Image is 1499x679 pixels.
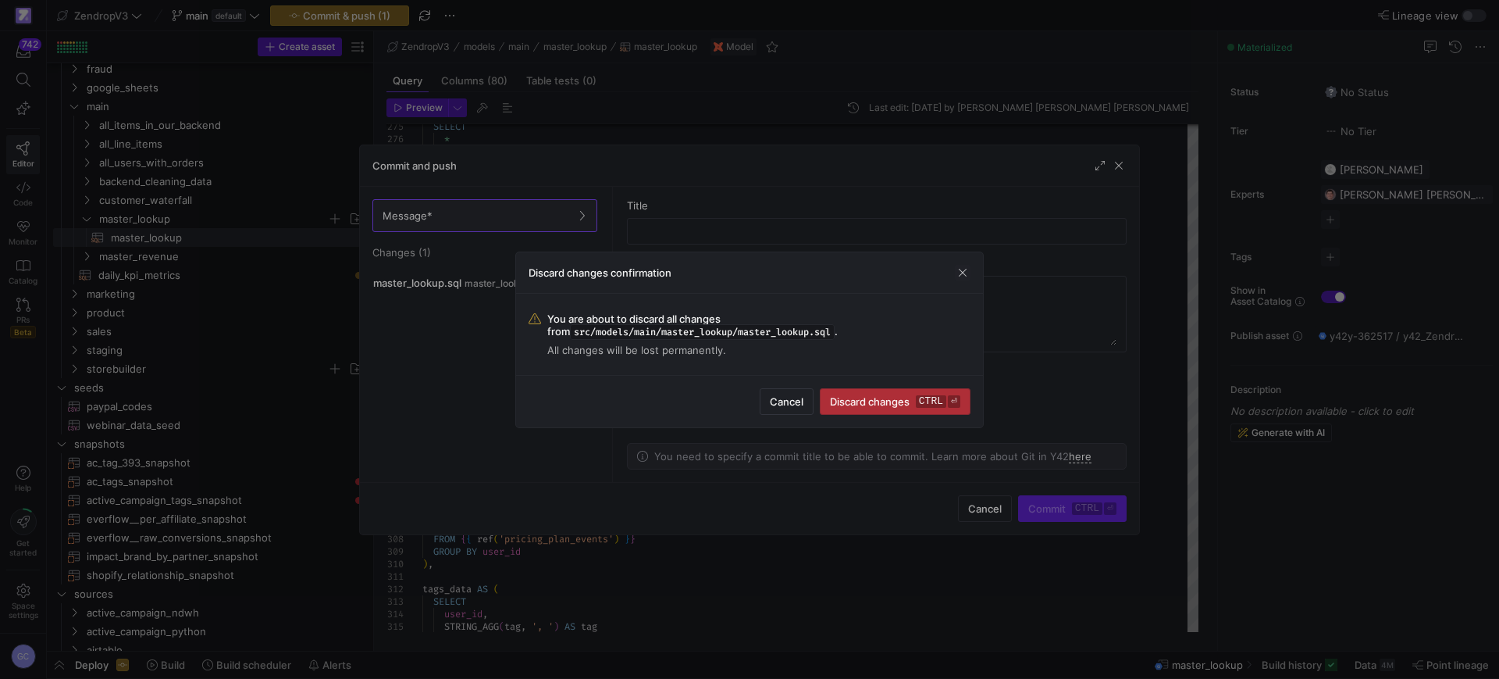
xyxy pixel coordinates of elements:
span: Cancel [770,395,803,408]
kbd: ⏎ [948,395,960,408]
span: Discard changes [830,395,960,408]
h3: Discard changes confirmation [529,266,671,279]
button: Discard changesctrl⏎ [820,388,970,415]
kbd: ctrl [916,395,946,408]
span: src/models/main/master_lookup/master_lookup.sql [570,324,835,340]
span: All changes will be lost permanently. [547,344,970,356]
button: Cancel [760,388,814,415]
span: You are about to discard all changes from . [547,313,970,338]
